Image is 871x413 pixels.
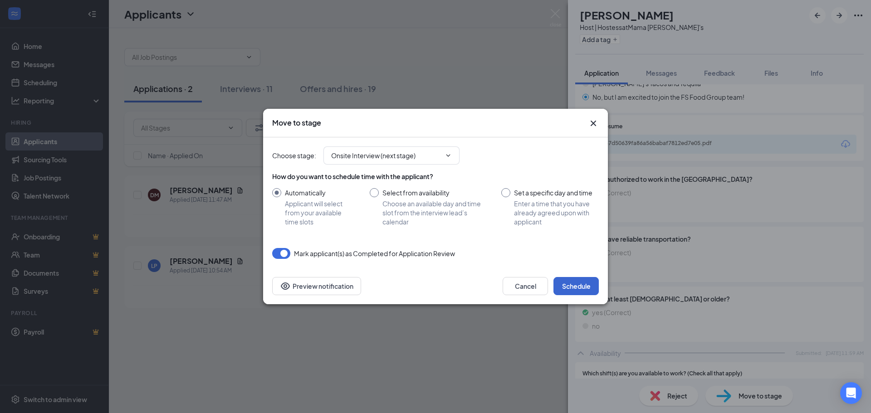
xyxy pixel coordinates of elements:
[280,281,291,292] svg: Eye
[272,277,361,295] button: Preview notificationEye
[294,248,455,259] span: Mark applicant(s) as Completed for Application Review
[588,118,599,129] svg: Cross
[272,172,599,181] div: How do you want to schedule time with the applicant?
[840,382,862,404] div: Open Intercom Messenger
[553,277,599,295] button: Schedule
[272,118,321,128] h3: Move to stage
[503,277,548,295] button: Cancel
[445,152,452,159] svg: ChevronDown
[272,151,316,160] span: Choose stage :
[588,118,599,129] button: Close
